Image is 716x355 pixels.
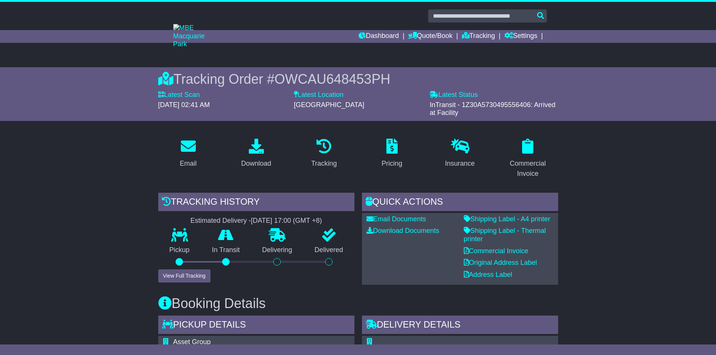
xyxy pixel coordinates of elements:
[366,227,439,234] a: Download Documents
[430,101,556,117] span: InTransit - 1Z30A5730495556406: Arrived at Facility
[158,193,354,213] div: Tracking history
[306,136,342,171] a: Tracking
[464,259,537,266] a: Original Address Label
[362,316,558,336] div: Delivery Details
[158,296,558,311] h3: Booking Details
[464,271,512,278] a: Address Label
[366,215,426,223] a: Email Documents
[462,30,495,43] a: Tracking
[241,159,271,169] div: Download
[362,193,558,213] div: Quick Actions
[311,159,337,169] div: Tracking
[503,159,553,179] div: Commercial Invoice
[158,101,210,109] span: [DATE] 02:41 AM
[180,159,197,169] div: Email
[504,30,537,43] a: Settings
[464,247,528,255] a: Commercial Invoice
[377,136,407,171] a: Pricing
[381,159,402,169] div: Pricing
[158,91,200,99] label: Latest Scan
[158,217,354,225] div: Estimated Delivery -
[430,91,478,99] label: Latest Status
[464,227,546,243] a: Shipping Label - Thermal printer
[251,246,304,254] p: Delivering
[201,246,251,254] p: In Transit
[294,91,344,99] label: Latest Location
[274,71,390,87] span: OWCAU648453PH
[158,246,201,254] p: Pickup
[464,215,550,223] a: Shipping Label - A4 printer
[445,159,475,169] div: Insurance
[408,30,453,43] a: Quote/Book
[173,24,218,48] img: MBE Macquarie Park
[498,136,558,181] a: Commercial Invoice
[303,246,354,254] p: Delivered
[236,136,276,171] a: Download
[294,101,364,109] span: [GEOGRAPHIC_DATA]
[158,316,354,336] div: Pickup Details
[359,30,399,43] a: Dashboard
[173,338,211,346] span: Asset Group
[158,269,210,282] button: View Full Tracking
[440,136,480,171] a: Insurance
[251,217,322,225] div: [DATE] 17:00 (GMT +8)
[175,136,201,171] a: Email
[158,71,558,87] div: Tracking Order #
